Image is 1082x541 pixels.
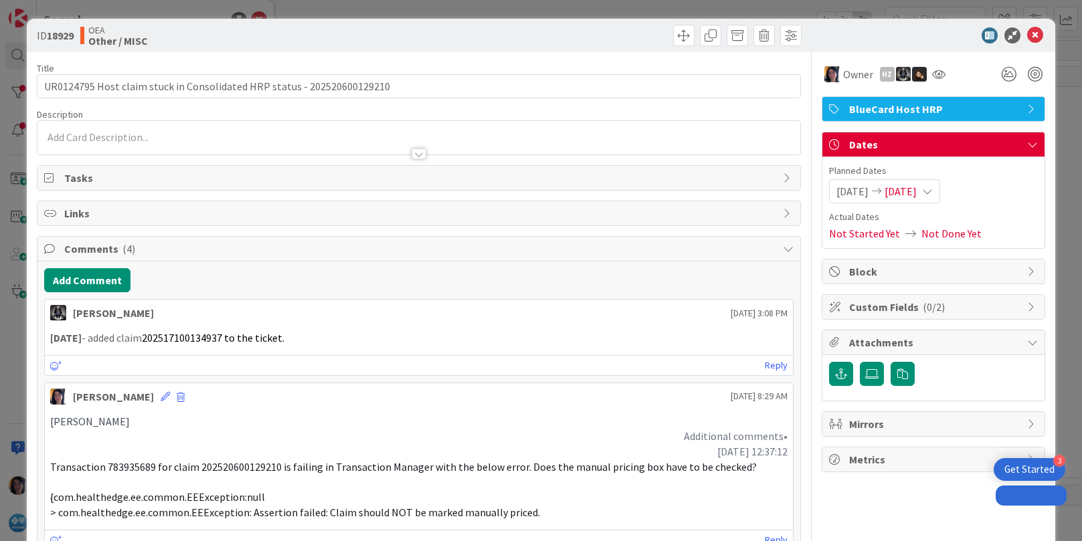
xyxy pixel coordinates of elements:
span: ( 0/2 ) [923,300,945,314]
span: Owner [843,66,873,82]
span: ( 4 ) [122,242,135,255]
label: Title [37,62,54,74]
span: Metrics [849,451,1020,467]
img: TC [50,389,66,405]
a: Reply [765,357,788,374]
span: Dates [849,136,1020,152]
span: > com.healthedge.ee.common.EEException: Assertion failed: Claim should NOT be marked manually pri... [50,506,540,519]
span: Actual Dates [829,210,1038,224]
img: KG [50,305,66,321]
span: Attachments [849,334,1020,350]
div: HZ [880,67,895,82]
span: Comments [64,241,776,257]
div: 3 [1053,455,1065,467]
span: OEA [88,25,148,35]
span: ID [37,27,74,43]
span: [DATE] [885,183,917,199]
button: Add Comment [44,268,130,292]
span: [PERSON_NAME] [50,415,130,428]
span: Planned Dates [829,164,1038,178]
div: Open Get Started checklist, remaining modules: 3 [994,458,1065,481]
strong: [DATE] [50,331,82,344]
b: 18929 [47,29,74,42]
img: ZB [912,67,927,82]
span: {com.healthedge.ee.common.EEException:null [50,490,265,504]
span: Tasks [64,170,776,186]
span: Not Done Yet [921,225,982,241]
div: Get Started [1004,463,1055,476]
div: [PERSON_NAME] [73,389,154,405]
span: [DATE] 12:37:12 [717,445,788,458]
span: [DATE] [836,183,869,199]
span: [DATE] 3:08 PM [731,306,788,320]
p: - added claim [50,330,787,346]
span: Block [849,263,1020,280]
span: Links [64,205,776,221]
span: Custom Fields [849,299,1020,315]
span: Not Started Yet [829,225,900,241]
b: Other / MISC [88,35,148,46]
img: TC [824,66,840,82]
input: type card name here... [37,74,800,98]
span: Mirrors [849,416,1020,432]
span: BlueCard Host HRP [849,101,1020,117]
span: [DATE] 8:29 AM [731,389,788,403]
img: KG [896,67,911,82]
span: Transaction 783935689 for claim 202520600129210 is failing in Transaction Manager with the below ... [50,460,757,473]
span: 202517100134937 to the ticket. [142,331,284,344]
span: Additional comments• [684,429,788,443]
span: Description [37,108,83,120]
div: [PERSON_NAME] [73,305,154,321]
